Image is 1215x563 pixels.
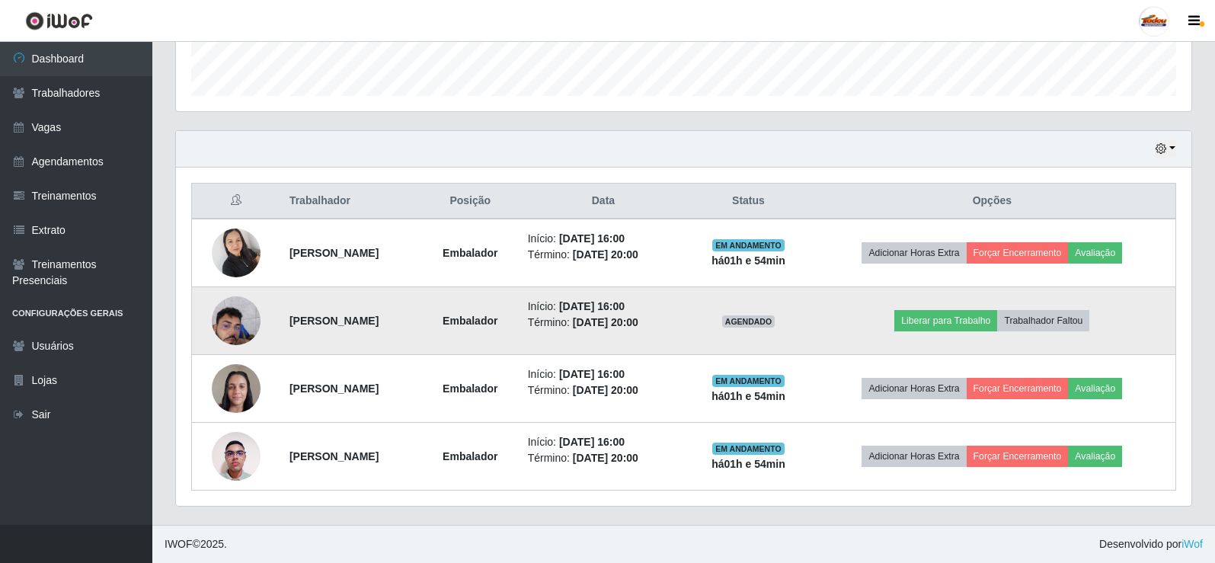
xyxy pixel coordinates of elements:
[165,536,227,552] span: © 2025 .
[443,382,497,395] strong: Embalador
[528,382,679,398] li: Término:
[519,184,689,219] th: Data
[862,242,966,264] button: Adicionar Horas Extra
[528,231,679,247] li: Início:
[711,254,785,267] strong: há 01 h e 54 min
[967,378,1069,399] button: Forçar Encerramento
[559,436,625,448] time: [DATE] 16:00
[573,384,638,396] time: [DATE] 20:00
[289,315,379,327] strong: [PERSON_NAME]
[712,443,785,455] span: EM ANDAMENTO
[559,232,625,245] time: [DATE] 16:00
[573,452,638,464] time: [DATE] 20:00
[289,382,379,395] strong: [PERSON_NAME]
[422,184,519,219] th: Posição
[528,434,679,450] li: Início:
[212,288,261,353] img: 1738786466393.jpeg
[528,299,679,315] li: Início:
[443,247,497,259] strong: Embalador
[712,375,785,387] span: EM ANDAMENTO
[967,242,1069,264] button: Forçar Encerramento
[528,247,679,263] li: Término:
[528,366,679,382] li: Início:
[1181,538,1203,550] a: iWof
[967,446,1069,467] button: Forçar Encerramento
[809,184,1176,219] th: Opções
[559,300,625,312] time: [DATE] 16:00
[722,315,775,328] span: AGENDADO
[1099,536,1203,552] span: Desenvolvido por
[688,184,808,219] th: Status
[25,11,93,30] img: CoreUI Logo
[212,356,261,421] img: 1738436502768.jpeg
[212,424,261,488] img: 1746465298396.jpeg
[289,247,379,259] strong: [PERSON_NAME]
[528,450,679,466] li: Término:
[573,316,638,328] time: [DATE] 20:00
[711,390,785,402] strong: há 01 h e 54 min
[443,315,497,327] strong: Embalador
[862,446,966,467] button: Adicionar Horas Extra
[212,220,261,285] img: 1722007663957.jpeg
[165,538,193,550] span: IWOF
[894,310,997,331] button: Liberar para Trabalho
[1068,378,1122,399] button: Avaliação
[712,239,785,251] span: EM ANDAMENTO
[443,450,497,462] strong: Embalador
[573,248,638,261] time: [DATE] 20:00
[289,450,379,462] strong: [PERSON_NAME]
[997,310,1089,331] button: Trabalhador Faltou
[711,458,785,470] strong: há 01 h e 54 min
[280,184,422,219] th: Trabalhador
[1068,242,1122,264] button: Avaliação
[862,378,966,399] button: Adicionar Horas Extra
[528,315,679,331] li: Término:
[559,368,625,380] time: [DATE] 16:00
[1068,446,1122,467] button: Avaliação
